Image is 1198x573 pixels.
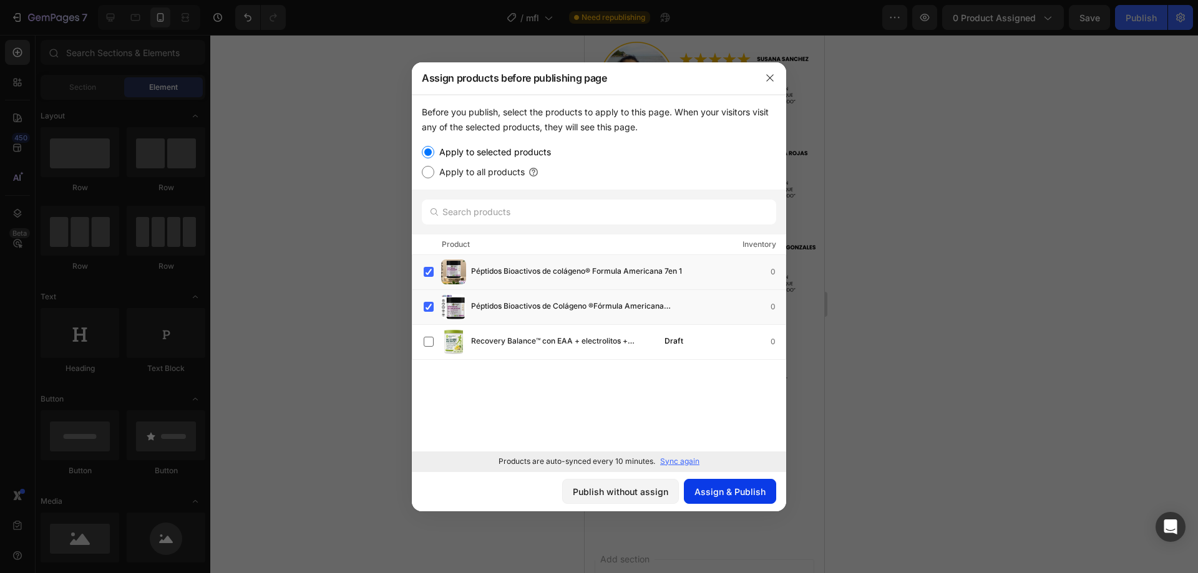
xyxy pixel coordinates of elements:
label: Apply to selected products [434,145,551,160]
div: 0 [771,335,786,348]
p: Products are auto-synced every 10 minutes. [499,456,655,467]
button: Publish without assign [562,479,679,504]
div: Publish without assign [573,485,668,498]
p: Sync again [660,456,699,467]
div: Assign products before publishing page [412,62,754,94]
img: product-img [441,329,466,354]
img: product-img [441,259,466,284]
div: 0 [771,301,786,313]
div: /> [412,95,786,471]
label: Apply to all products [434,165,525,180]
div: Draft [660,335,688,347]
div: Inventory [743,238,776,251]
span: Add section [11,518,70,531]
div: 0 [771,266,786,278]
img: product-img [441,294,466,319]
div: Before you publish, select the products to apply to this page. When your visitors visit any of th... [422,105,776,135]
input: Search products [422,200,776,224]
span: Recovery Balance™ con EAA + electrolitos + vitamina C [471,335,657,349]
div: Product [442,238,470,251]
button: Assign & Publish [684,479,776,504]
div: Open Intercom Messenger [1156,512,1186,542]
span: Péptidos Bioactivos de Colágeno ®Fórmula Americana Completa 7 en 1 [471,300,688,314]
span: Péptidos Bioactivos de colágeno® Formula Americana 7en 1 [471,265,682,279]
div: Assign & Publish [694,485,766,498]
